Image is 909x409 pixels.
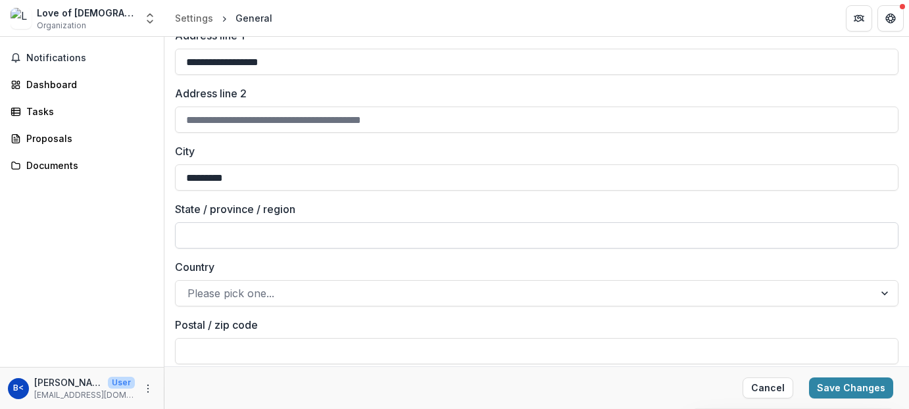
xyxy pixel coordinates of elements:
[5,101,159,122] a: Tasks
[170,9,278,28] nav: breadcrumb
[5,128,159,149] a: Proposals
[34,375,103,389] p: [PERSON_NAME] [PERSON_NAME] <[EMAIL_ADDRESS][DOMAIN_NAME]>
[37,20,86,32] span: Organization
[846,5,872,32] button: Partners
[175,85,891,101] label: Address line 2
[170,9,218,28] a: Settings
[175,317,891,333] label: Postal / zip code
[26,158,148,172] div: Documents
[11,8,32,29] img: Love of Christ [Christian] Fellowship
[26,105,148,118] div: Tasks
[5,74,159,95] a: Dashboard
[5,155,159,176] a: Documents
[877,5,904,32] button: Get Help
[13,384,24,393] div: Bishop Manuel Barcelon <majezcaj@san.rr.com>
[235,11,272,25] div: General
[175,11,213,25] div: Settings
[809,377,893,398] button: Save Changes
[37,6,135,20] div: Love of [DEMOGRAPHIC_DATA] [[DEMOGRAPHIC_DATA]] Fellowship
[743,377,793,398] button: Cancel
[5,47,159,68] button: Notifications
[141,5,159,32] button: Open entity switcher
[175,201,891,217] label: State / province / region
[26,53,153,64] span: Notifications
[175,259,891,275] label: Country
[140,381,156,397] button: More
[108,377,135,389] p: User
[34,389,135,401] p: [EMAIL_ADDRESS][DOMAIN_NAME]
[26,78,148,91] div: Dashboard
[26,132,148,145] div: Proposals
[175,143,891,159] label: City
